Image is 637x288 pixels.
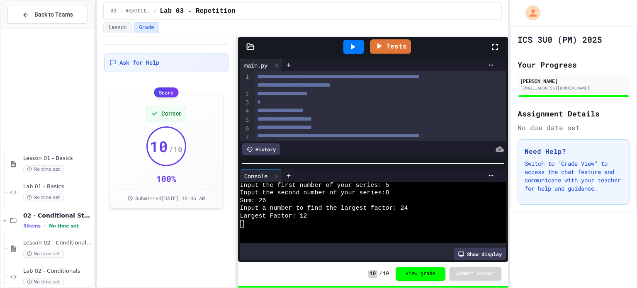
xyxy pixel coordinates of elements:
div: main.py [240,61,272,70]
button: Lesson [103,22,132,33]
span: 10 [368,270,377,278]
div: 2 [240,90,250,99]
div: [EMAIL_ADDRESS][DOMAIN_NAME] [520,85,627,91]
button: View grade [396,267,445,281]
span: / [153,8,156,15]
div: 7 [240,133,250,142]
span: 10 [383,271,389,277]
div: 100 % [156,173,176,184]
p: Switch to "Grade View" to access the chat feature and communicate with your teacher for help and ... [525,160,622,193]
span: No time set [23,250,64,258]
span: Largest Factor: 12 [240,213,307,220]
span: 3 items [23,223,41,229]
span: Input the first number of your series: 5 [240,182,389,189]
h2: Your Progress [518,59,630,70]
span: No time set [49,223,79,229]
div: 1 [240,73,250,90]
button: Grade [134,22,159,33]
span: Lab 02 - Conditionals [23,268,92,275]
span: No time set [23,165,64,173]
span: No time set [23,278,64,286]
button: Back to Teams [7,6,88,24]
span: Input a number to find the largest factor: 24 [240,205,408,212]
div: Console [240,169,282,182]
div: [PERSON_NAME] [520,77,627,85]
div: Show display [454,248,506,260]
span: 10 [150,138,168,155]
h3: Need Help? [525,146,622,156]
span: Correct [161,109,181,118]
div: My Account [517,3,542,22]
div: 6 [240,125,250,133]
div: 5 [240,116,250,125]
span: No time set [23,194,64,201]
span: / [379,271,382,277]
span: Lesson 02 - Conditional Statements (if) [23,240,92,247]
div: Console [240,172,272,180]
span: Lesson 01 - Basics [23,155,92,162]
span: 02 - Conditional Statements (if) [23,212,92,219]
span: Input the second number of your series:8 [240,189,389,197]
span: 03 - Repetition (while and for) [110,8,150,15]
span: Submit Answer [456,271,495,277]
h2: Assignment Details [518,108,630,119]
div: No due date set [518,123,630,133]
div: Score [154,87,178,97]
div: main.py [240,59,282,71]
div: History [242,143,280,155]
span: Submitted [DATE] 10:46 AM [135,195,205,201]
div: 3 [240,99,250,107]
a: Tests [370,39,411,54]
span: Lab 03 - Repetition [160,6,235,16]
span: / 10 [169,143,182,155]
div: 4 [240,107,250,116]
h1: ICS 3U0 (PM) 2025 [518,34,602,45]
span: Sum: 26 [240,197,266,205]
span: Back to Teams [34,10,73,19]
button: Submit Answer [450,267,502,281]
span: • [44,223,46,229]
span: Lab 01 - Basics [23,183,92,190]
span: Ask for Help [119,58,159,67]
